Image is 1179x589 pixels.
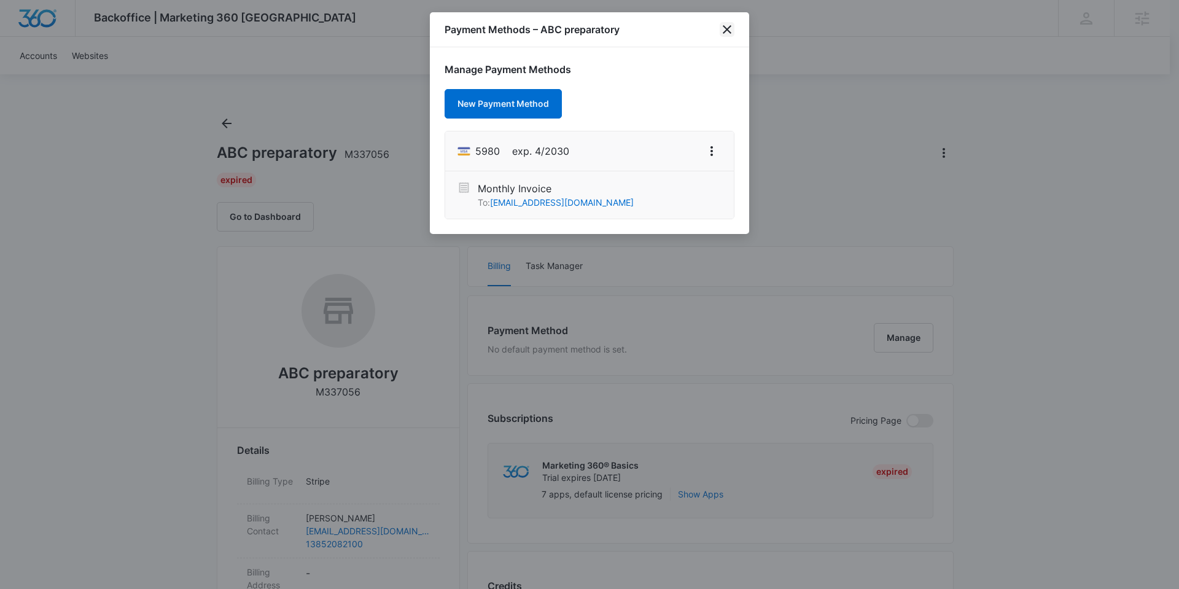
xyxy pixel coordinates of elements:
[445,22,620,37] h1: Payment Methods – ABC preparatory
[445,89,562,119] button: New Payment Method
[512,144,569,158] span: exp. 4/2030
[478,196,634,209] p: To:
[702,141,722,161] button: View More
[475,144,500,158] span: Visa ending with
[478,181,634,196] p: Monthly Invoice
[720,22,734,37] button: close
[445,62,734,77] h1: Manage Payment Methods
[490,197,634,208] a: [EMAIL_ADDRESS][DOMAIN_NAME]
